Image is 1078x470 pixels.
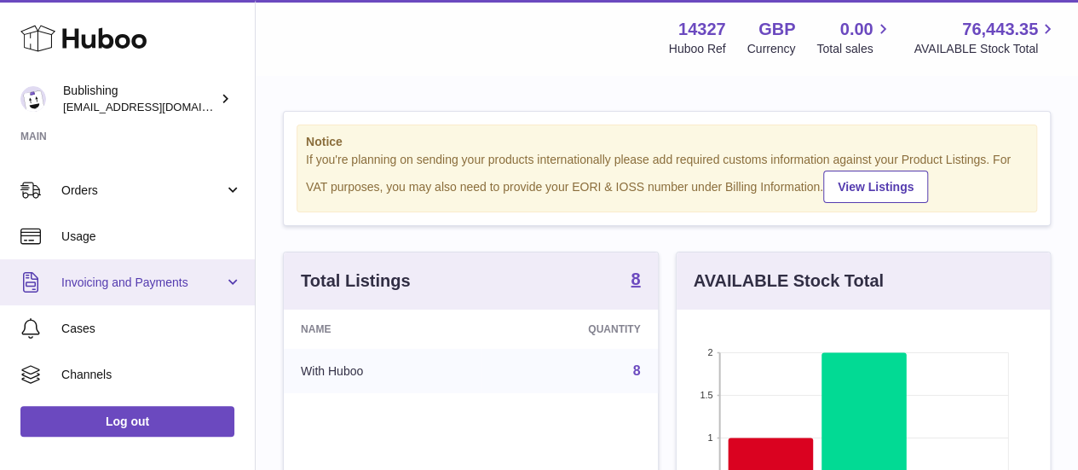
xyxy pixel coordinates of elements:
[816,41,892,57] span: Total sales
[758,18,795,41] strong: GBP
[633,363,641,378] a: 8
[284,349,481,393] td: With Huboo
[747,41,796,57] div: Currency
[707,432,712,443] text: 1
[63,100,251,113] span: [EMAIL_ADDRESS][DOMAIN_NAME]
[481,310,657,349] th: Quantity
[63,83,216,115] div: Bublishing
[61,321,242,337] span: Cases
[823,171,928,203] a: View Listings
[914,18,1058,57] a: 76,443.35 AVAILABLE Stock Total
[284,310,481,349] th: Name
[707,347,712,357] text: 2
[700,390,712,400] text: 1.5
[840,18,873,41] span: 0.00
[694,270,884,293] h3: AVAILABLE Stock Total
[61,183,224,199] span: Orders
[301,270,411,293] h3: Total Listings
[631,270,640,291] a: 8
[962,18,1038,41] span: 76,443.35
[678,18,726,41] strong: 14327
[61,275,224,291] span: Invoicing and Payments
[20,406,234,437] a: Log out
[306,134,1028,150] strong: Notice
[306,152,1028,203] div: If you're planning on sending your products internationally please add required customs informati...
[669,41,726,57] div: Huboo Ref
[816,18,892,57] a: 0.00 Total sales
[914,41,1058,57] span: AVAILABLE Stock Total
[61,229,242,245] span: Usage
[631,270,640,287] strong: 8
[61,367,242,383] span: Channels
[20,86,46,112] img: internalAdmin-14327@internal.huboo.com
